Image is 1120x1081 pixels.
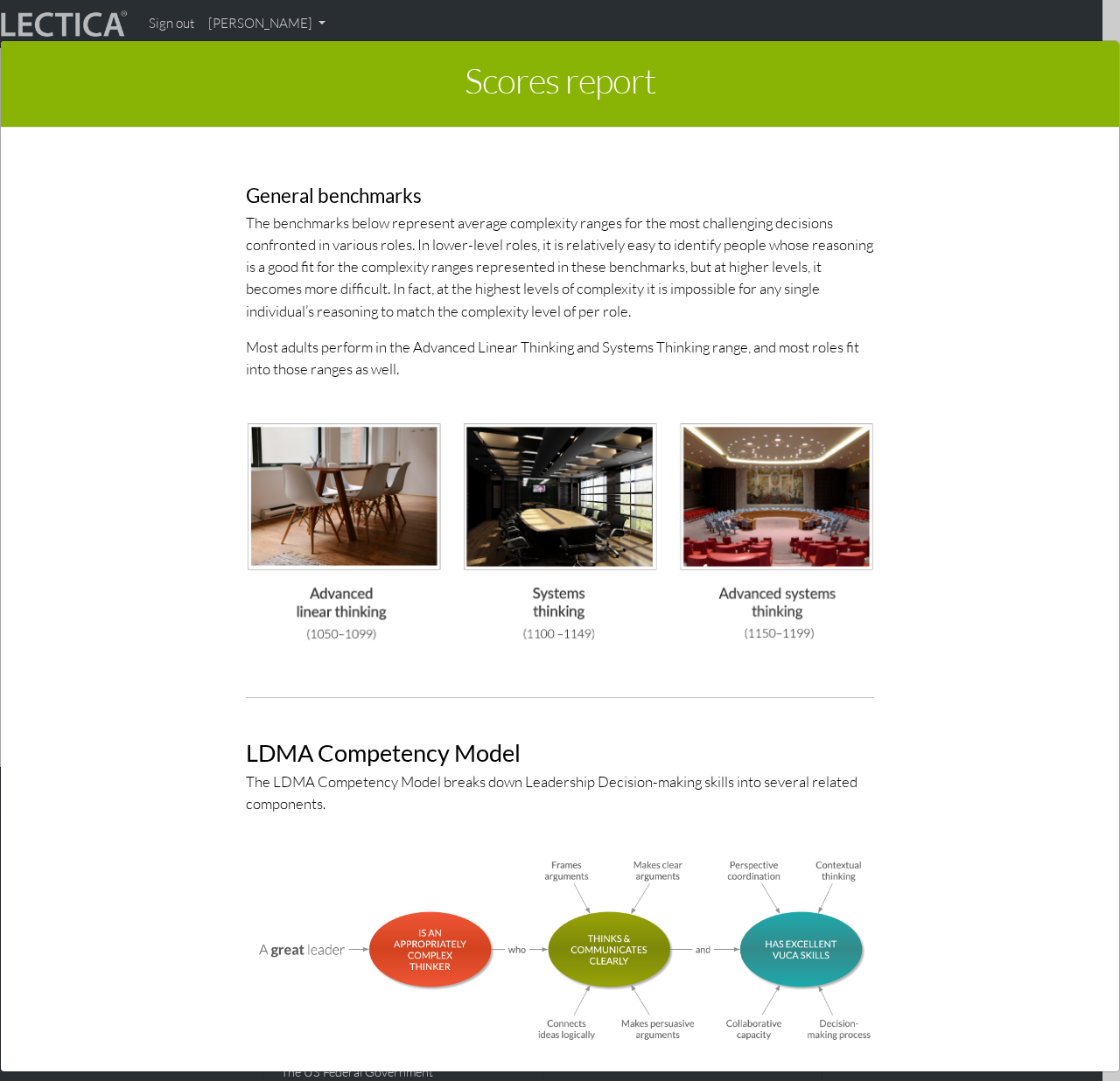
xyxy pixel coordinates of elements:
p: Most adults perform in the Advanced Linear Thinking and Systems Thinking range, and most roles fi... [246,336,874,380]
img: LDMA competency model showing how Lectical, LDMA, and clarity skills work together. [246,856,874,1042]
p: The LDMA Competency Model breaks down Leadership Decision-making skills into several related comp... [246,771,874,814]
h1: Scores report [14,54,1106,114]
h3: General benchmarks [246,185,874,207]
p: The benchmarks below represent average complexity ranges for the most challenging decisions confr... [246,212,874,322]
img: General benchmarks with three zones—Advanced Linear Thinking, Systems Thinking, and Advanced Syst... [246,422,874,641]
h2: LDMA Competency Model [246,740,874,766]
